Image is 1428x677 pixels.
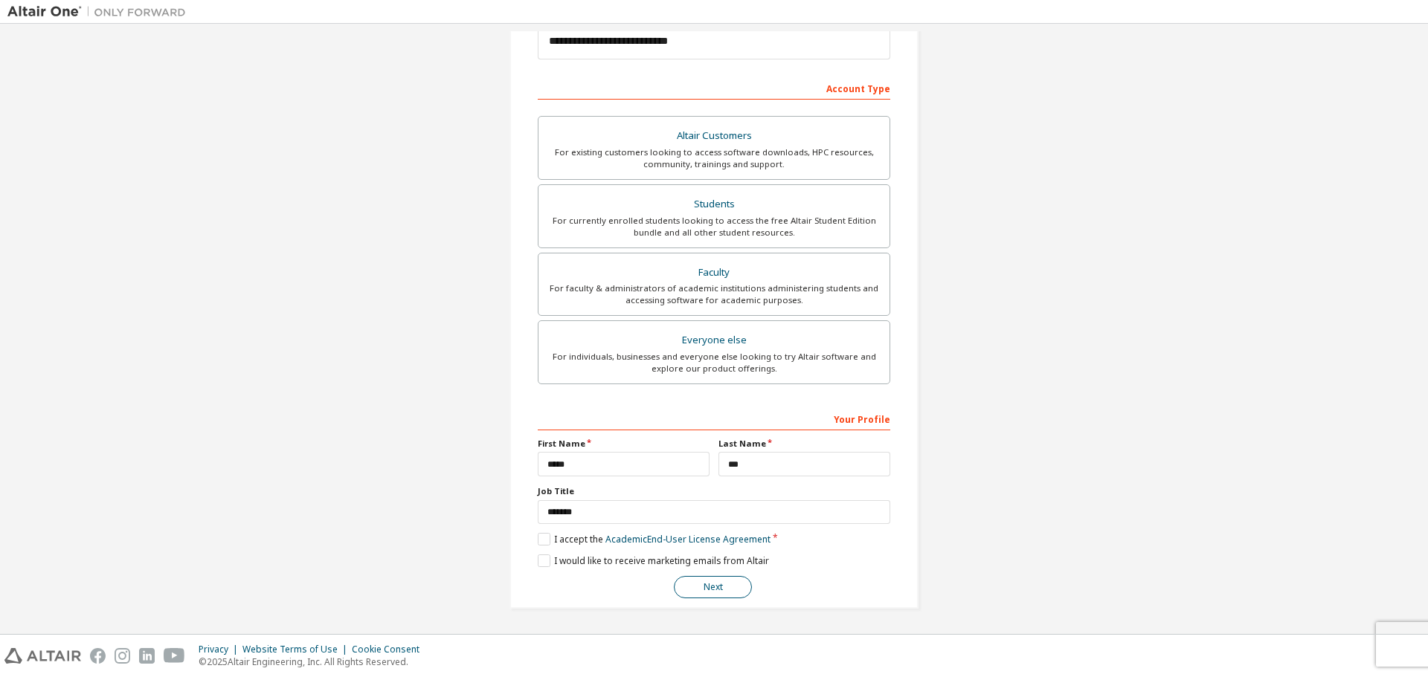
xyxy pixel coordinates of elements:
[547,126,881,146] div: Altair Customers
[605,533,771,545] a: Academic End-User License Agreement
[547,330,881,351] div: Everyone else
[547,282,881,306] div: For faculty & administrators of academic institutions administering students and accessing softwa...
[674,576,752,598] button: Next
[538,485,890,497] label: Job Title
[199,644,242,655] div: Privacy
[538,533,771,545] label: I accept the
[4,648,81,664] img: altair_logo.svg
[547,146,881,170] div: For existing customers looking to access software downloads, HPC resources, community, trainings ...
[7,4,193,19] img: Altair One
[547,215,881,239] div: For currently enrolled students looking to access the free Altair Student Edition bundle and all ...
[547,351,881,375] div: For individuals, businesses and everyone else looking to try Altair software and explore our prod...
[115,648,130,664] img: instagram.svg
[199,655,428,668] p: © 2025 Altair Engineering, Inc. All Rights Reserved.
[538,438,710,450] label: First Name
[547,262,881,283] div: Faculty
[90,648,106,664] img: facebook.svg
[538,554,769,567] label: I would like to receive marketing emails from Altair
[547,194,881,215] div: Students
[538,76,890,100] div: Account Type
[352,644,428,655] div: Cookie Consent
[242,644,352,655] div: Website Terms of Use
[718,438,890,450] label: Last Name
[164,648,185,664] img: youtube.svg
[538,406,890,430] div: Your Profile
[139,648,155,664] img: linkedin.svg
